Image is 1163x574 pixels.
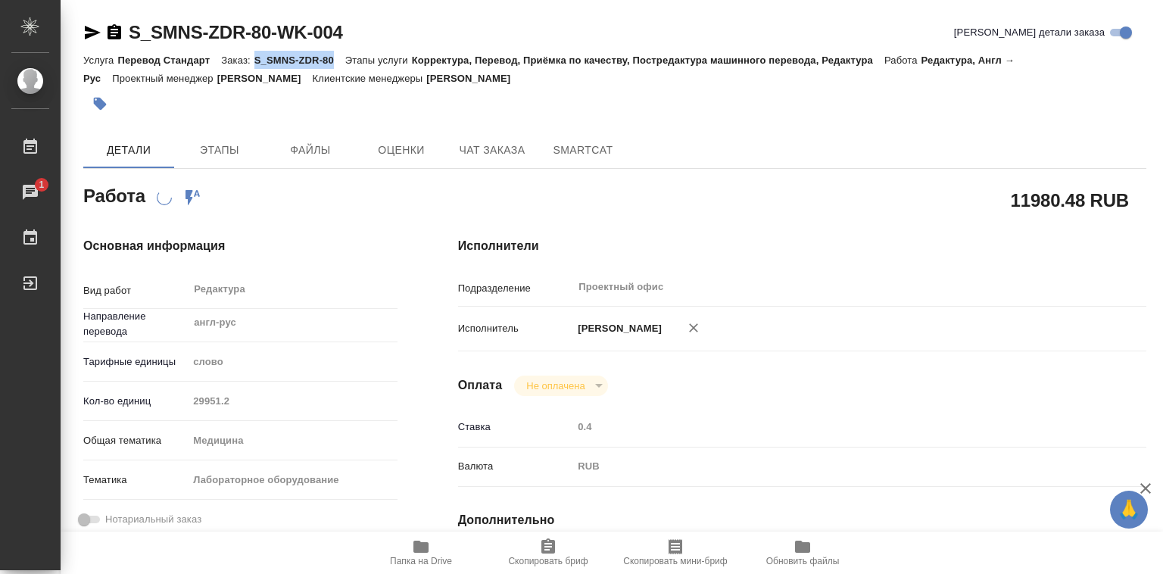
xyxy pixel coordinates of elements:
[456,141,528,160] span: Чат заказа
[129,22,343,42] a: S_SMNS-ZDR-80-WK-004
[390,556,452,566] span: Папка на Drive
[83,181,145,208] h2: Работа
[83,237,398,255] h4: Основная информация
[188,390,397,412] input: Пустое поле
[458,321,573,336] p: Исполнитель
[4,173,57,211] a: 1
[254,55,345,66] p: S_SMNS-ZDR-80
[221,55,254,66] p: Заказ:
[83,473,188,488] p: Тематика
[412,55,884,66] p: Корректура, Перевод, Приёмка по качеству, Постредактура машинного перевода, Редактура
[766,556,840,566] span: Обновить файлы
[572,454,1089,479] div: RUB
[612,532,739,574] button: Скопировать мини-бриф
[884,55,921,66] p: Работа
[188,428,397,454] div: Медицина
[83,354,188,370] p: Тарифные единицы
[83,394,188,409] p: Кол-во единиц
[1011,187,1129,213] h2: 11980.48 RUB
[345,55,412,66] p: Этапы услуги
[458,376,503,395] h4: Оплата
[112,73,217,84] p: Проектный менеджер
[83,283,188,298] p: Вид работ
[508,556,588,566] span: Скопировать бриф
[458,420,573,435] p: Ставка
[83,55,117,66] p: Услуга
[83,87,117,120] button: Добавить тэг
[92,141,165,160] span: Детали
[954,25,1105,40] span: [PERSON_NAME] детали заказа
[117,55,221,66] p: Перевод Стандарт
[485,532,612,574] button: Скопировать бриф
[105,23,123,42] button: Скопировать ссылку
[274,141,347,160] span: Файлы
[217,73,313,84] p: [PERSON_NAME]
[458,281,573,296] p: Подразделение
[623,556,727,566] span: Скопировать мини-бриф
[188,467,397,493] div: Лабораторное оборудование
[83,309,188,339] p: Направление перевода
[1116,494,1142,526] span: 🙏
[458,511,1146,529] h4: Дополнительно
[365,141,438,160] span: Оценки
[572,416,1089,438] input: Пустое поле
[572,321,662,336] p: [PERSON_NAME]
[458,237,1146,255] h4: Исполнители
[313,73,427,84] p: Клиентские менеджеры
[357,532,485,574] button: Папка на Drive
[83,433,188,448] p: Общая тематика
[188,349,397,375] div: слово
[83,23,101,42] button: Скопировать ссылку для ЯМессенджера
[458,459,573,474] p: Валюта
[522,379,589,392] button: Не оплачена
[105,512,201,527] span: Нотариальный заказ
[426,73,522,84] p: [PERSON_NAME]
[30,177,53,192] span: 1
[677,311,710,345] button: Удалить исполнителя
[547,141,619,160] span: SmartCat
[1110,491,1148,529] button: 🙏
[183,141,256,160] span: Этапы
[739,532,866,574] button: Обновить файлы
[514,376,607,396] div: Не оплачена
